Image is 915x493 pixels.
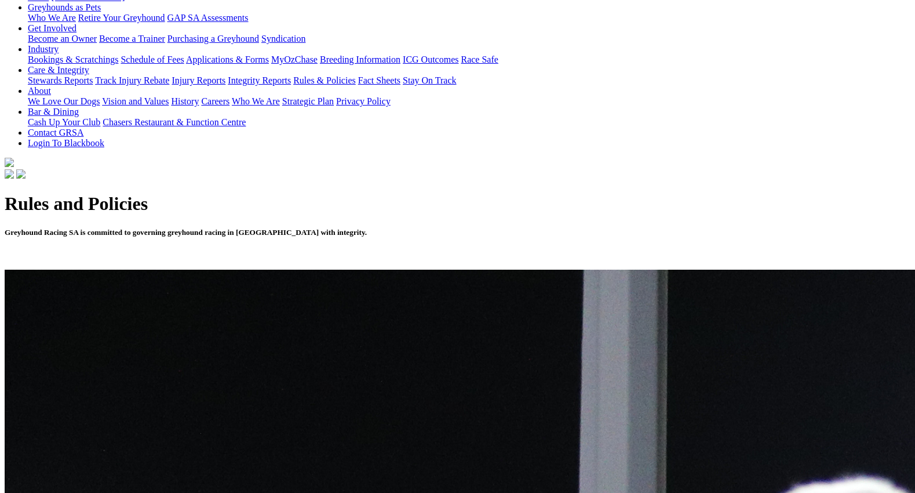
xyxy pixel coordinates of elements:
[461,55,498,64] a: Race Safe
[28,96,100,106] a: We Love Our Dogs
[28,128,83,137] a: Contact GRSA
[28,34,910,44] div: Get Involved
[261,34,305,43] a: Syndication
[28,96,910,107] div: About
[28,55,118,64] a: Bookings & Scratchings
[28,44,59,54] a: Industry
[320,55,400,64] a: Breeding Information
[167,34,259,43] a: Purchasing a Greyhound
[28,138,104,148] a: Login To Blackbook
[28,34,97,43] a: Become an Owner
[5,158,14,167] img: logo-grsa-white.png
[28,2,101,12] a: Greyhounds as Pets
[121,55,184,64] a: Schedule of Fees
[16,169,25,179] img: twitter.svg
[336,96,391,106] a: Privacy Policy
[28,75,910,86] div: Care & Integrity
[99,34,165,43] a: Become a Trainer
[28,107,79,117] a: Bar & Dining
[172,75,225,85] a: Injury Reports
[403,75,456,85] a: Stay On Track
[28,75,93,85] a: Stewards Reports
[28,86,51,96] a: About
[293,75,356,85] a: Rules & Policies
[28,13,910,23] div: Greyhounds as Pets
[103,117,246,127] a: Chasers Restaurant & Function Centre
[102,96,169,106] a: Vision and Values
[167,13,249,23] a: GAP SA Assessments
[28,117,100,127] a: Cash Up Your Club
[28,23,76,33] a: Get Involved
[271,55,318,64] a: MyOzChase
[186,55,269,64] a: Applications & Forms
[28,13,76,23] a: Who We Are
[5,193,910,215] h1: Rules and Policies
[201,96,229,106] a: Careers
[5,169,14,179] img: facebook.svg
[78,13,165,23] a: Retire Your Greyhound
[28,117,910,128] div: Bar & Dining
[282,96,334,106] a: Strategic Plan
[358,75,400,85] a: Fact Sheets
[28,65,89,75] a: Care & Integrity
[171,96,199,106] a: History
[403,55,458,64] a: ICG Outcomes
[228,75,291,85] a: Integrity Reports
[232,96,280,106] a: Who We Are
[95,75,169,85] a: Track Injury Rebate
[5,228,910,237] h5: Greyhound Racing SA is committed to governing greyhound racing in [GEOGRAPHIC_DATA] with integrity.
[28,55,910,65] div: Industry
